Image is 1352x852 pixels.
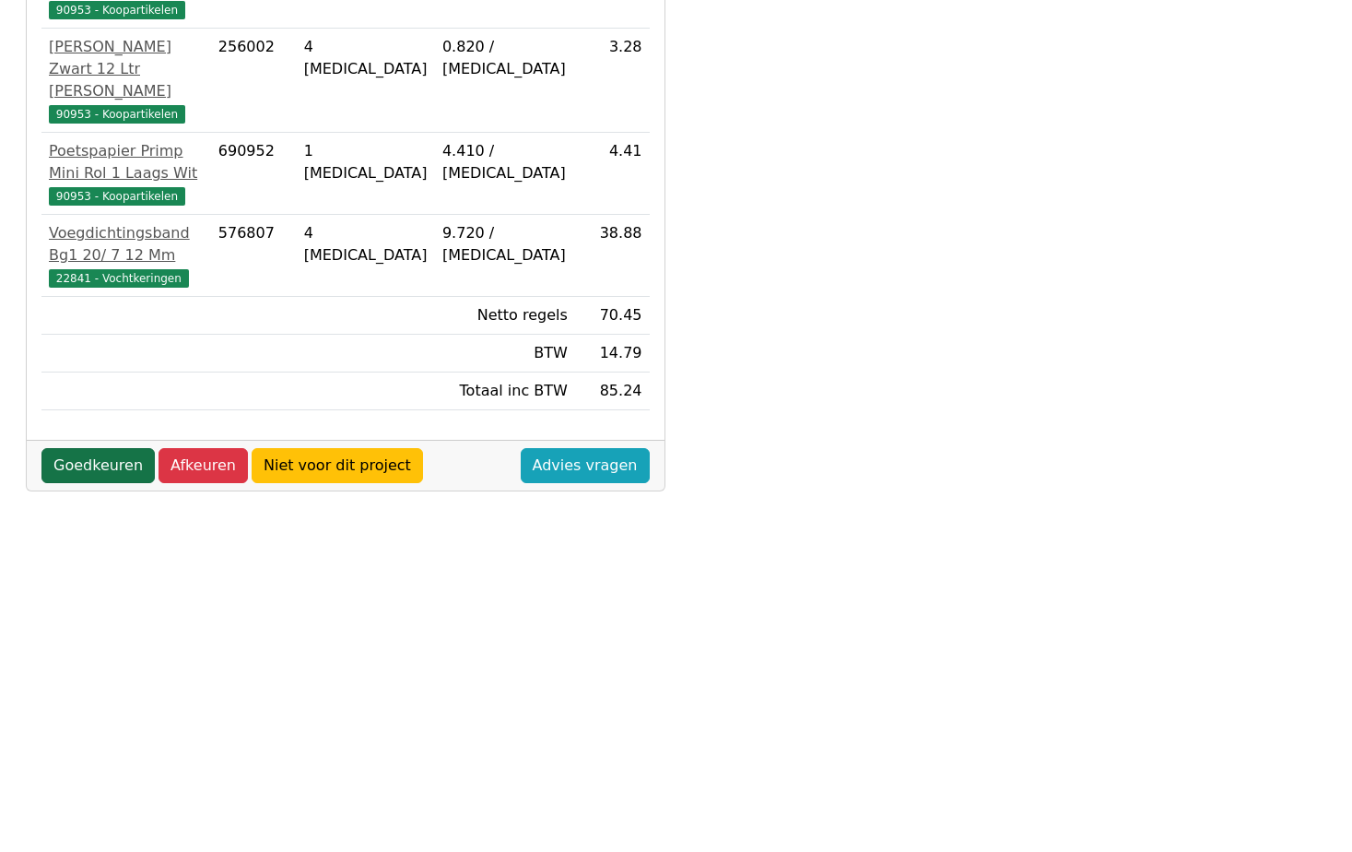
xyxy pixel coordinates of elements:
[575,29,650,133] td: 3.28
[575,133,650,215] td: 4.41
[211,29,297,133] td: 256002
[442,222,568,266] div: 9.720 / [MEDICAL_DATA]
[49,222,204,289] a: Voegdichtingsband Bg1 20/ 7 12 Mm22841 - Vochtkeringen
[49,269,189,288] span: 22841 - Vochtkeringen
[49,36,204,102] div: [PERSON_NAME] Zwart 12 Ltr [PERSON_NAME]
[575,297,650,335] td: 70.45
[49,1,185,19] span: 90953 - Koopartikelen
[49,222,204,266] div: Voegdichtingsband Bg1 20/ 7 12 Mm
[49,36,204,124] a: [PERSON_NAME] Zwart 12 Ltr [PERSON_NAME]90953 - Koopartikelen
[304,222,428,266] div: 4 [MEDICAL_DATA]
[49,187,185,206] span: 90953 - Koopartikelen
[49,105,185,124] span: 90953 - Koopartikelen
[442,36,568,80] div: 0.820 / [MEDICAL_DATA]
[304,140,428,184] div: 1 [MEDICAL_DATA]
[49,140,204,207] a: Poetspapier Primp Mini Rol 1 Laags Wit90953 - Koopartikelen
[521,448,650,483] a: Advies vragen
[304,36,428,80] div: 4 [MEDICAL_DATA]
[211,215,297,297] td: 576807
[211,133,297,215] td: 690952
[575,373,650,410] td: 85.24
[41,448,155,483] a: Goedkeuren
[435,373,575,410] td: Totaal inc BTW
[575,215,650,297] td: 38.88
[435,297,575,335] td: Netto regels
[575,335,650,373] td: 14.79
[159,448,248,483] a: Afkeuren
[49,140,204,184] div: Poetspapier Primp Mini Rol 1 Laags Wit
[442,140,568,184] div: 4.410 / [MEDICAL_DATA]
[435,335,575,373] td: BTW
[252,448,423,483] a: Niet voor dit project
